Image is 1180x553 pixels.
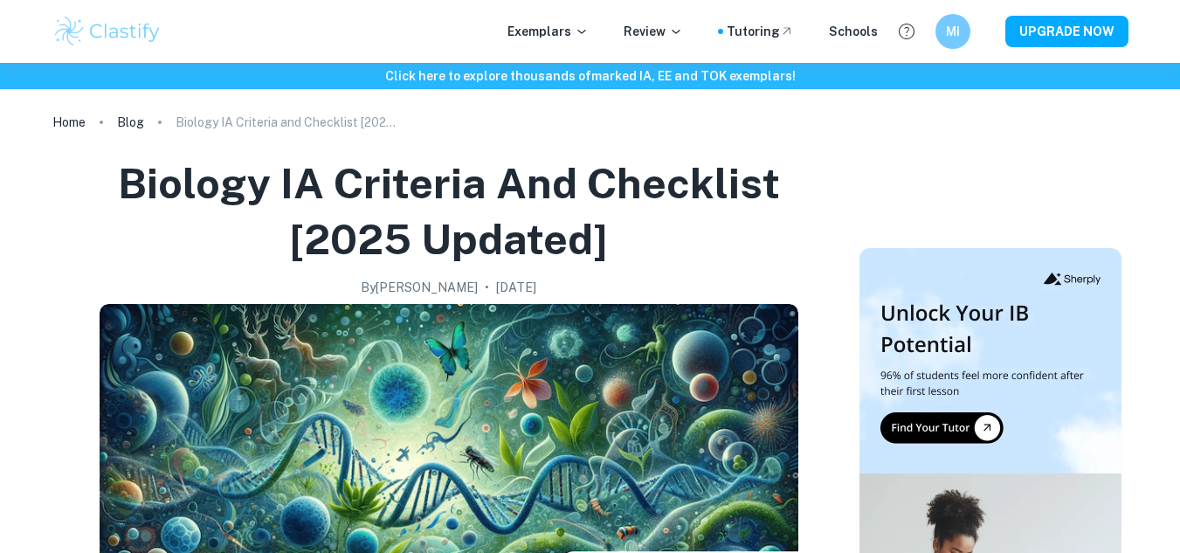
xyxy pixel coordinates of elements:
h2: By [PERSON_NAME] [361,278,478,297]
p: Review [624,22,683,41]
button: Help and Feedback [892,17,921,46]
img: Clastify logo [52,14,163,49]
p: Biology IA Criteria and Checklist [2025 updated] [176,113,403,132]
p: Exemplars [507,22,589,41]
button: UPGRADE NOW [1005,16,1128,47]
h6: MI [942,22,963,41]
h2: [DATE] [496,278,536,297]
h6: Click here to explore thousands of marked IA, EE and TOK exemplars ! [3,66,1177,86]
button: MI [935,14,970,49]
a: Schools [829,22,878,41]
a: Tutoring [727,22,794,41]
a: Blog [117,110,144,135]
p: • [485,278,489,297]
h1: Biology IA Criteria and Checklist [2025 updated] [59,156,838,267]
a: Home [52,110,86,135]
